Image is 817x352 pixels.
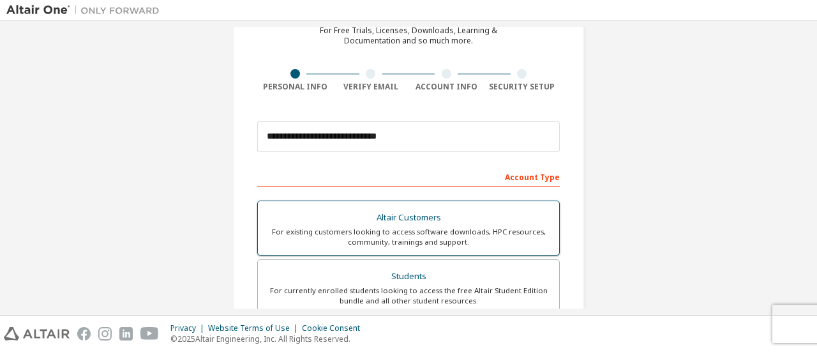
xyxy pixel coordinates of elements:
[333,82,409,92] div: Verify Email
[266,209,551,227] div: Altair Customers
[320,26,497,46] div: For Free Trials, Licenses, Downloads, Learning & Documentation and so much more.
[257,166,560,187] div: Account Type
[98,327,112,341] img: instagram.svg
[119,327,133,341] img: linkedin.svg
[4,327,70,341] img: altair_logo.svg
[77,327,91,341] img: facebook.svg
[140,327,159,341] img: youtube.svg
[257,82,333,92] div: Personal Info
[408,82,484,92] div: Account Info
[266,227,551,247] div: For existing customers looking to access software downloads, HPC resources, community, trainings ...
[266,286,551,306] div: For currently enrolled students looking to access the free Altair Student Edition bundle and all ...
[208,323,302,333] div: Website Terms of Use
[302,323,368,333] div: Cookie Consent
[266,268,551,286] div: Students
[6,4,166,17] img: Altair One
[484,82,560,92] div: Security Setup
[170,323,208,333] div: Privacy
[170,333,368,344] p: © 2025 Altair Engineering, Inc. All Rights Reserved.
